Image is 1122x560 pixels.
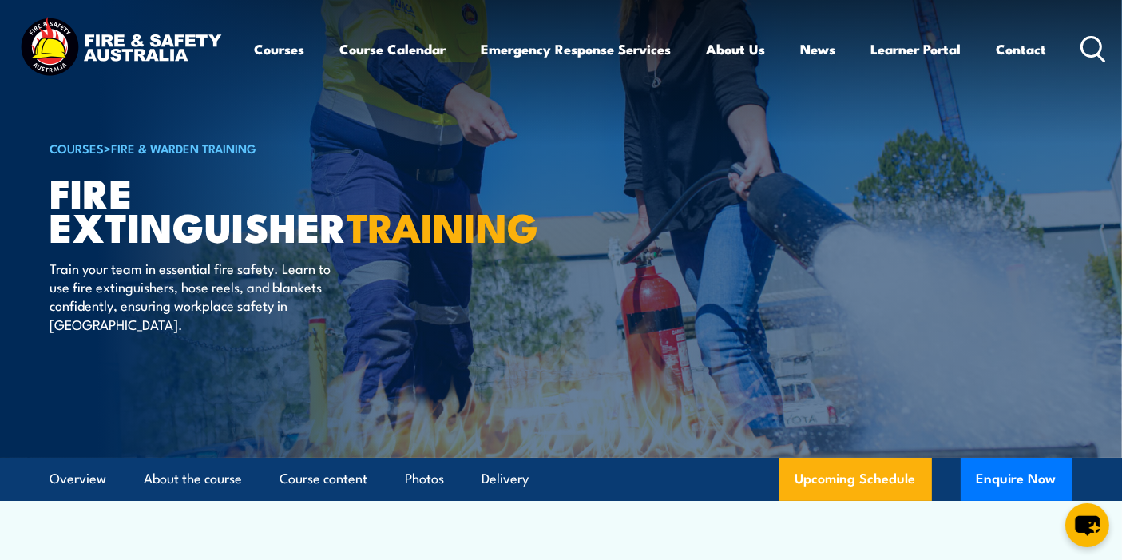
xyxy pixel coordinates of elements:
[406,458,445,500] a: Photos
[145,458,243,500] a: About the course
[50,174,445,243] h1: Fire Extinguisher
[340,28,446,70] a: Course Calendar
[255,28,305,70] a: Courses
[50,139,105,157] a: COURSES
[482,28,672,70] a: Emergency Response Services
[779,458,932,501] a: Upcoming Schedule
[1065,503,1109,547] button: chat-button
[997,28,1047,70] a: Contact
[347,195,539,256] strong: TRAINING
[707,28,766,70] a: About Us
[280,458,368,500] a: Course content
[50,138,445,157] h6: >
[112,139,257,157] a: Fire & Warden Training
[871,28,961,70] a: Learner Portal
[482,458,529,500] a: Delivery
[50,259,342,334] p: Train your team in essential fire safety. Learn to use fire extinguishers, hose reels, and blanke...
[50,458,107,500] a: Overview
[961,458,1072,501] button: Enquire Now
[801,28,836,70] a: News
